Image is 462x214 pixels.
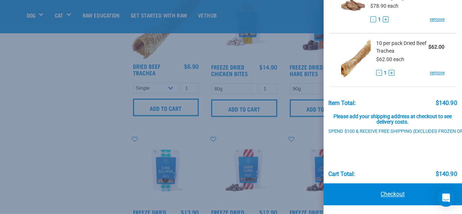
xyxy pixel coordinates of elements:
[376,40,428,55] span: 10 per pack Dried Beef Trachea
[428,44,444,50] strong: $62.00
[437,189,455,207] div: Open Intercom Messenger
[378,16,381,23] span: 1
[383,16,389,22] button: +
[436,171,457,177] div: $140.90
[376,56,404,62] span: $62.00 each
[430,16,444,23] a: remove
[370,3,398,9] span: $78.90 each
[389,70,394,76] button: +
[370,16,376,22] button: -
[384,69,387,77] span: 1
[430,70,444,76] a: remove
[328,171,355,177] div: Cart total:
[436,100,457,106] div: $140.90
[341,40,371,77] img: Dried Beef Trachea
[376,70,382,76] button: -
[328,106,457,125] div: Please add your shipping address at checkout to see delivery costs.
[328,100,356,106] div: Item Total:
